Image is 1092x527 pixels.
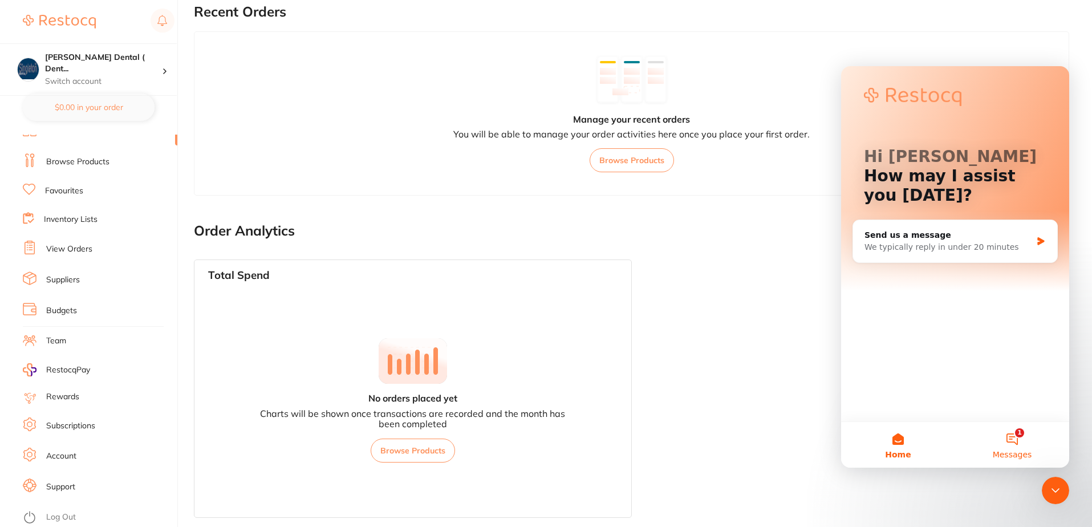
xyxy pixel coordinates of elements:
[23,9,96,35] a: Restocq Logo
[46,364,90,376] span: RestocqPay
[46,512,76,523] a: Log Out
[23,94,155,121] button: $0.00 in your order
[23,363,36,376] img: RestocqPay
[44,214,98,225] a: Inventory Lists
[453,129,810,139] p: You will be able to manage your order activities here once you place your first order.
[841,66,1069,468] iframe: Intercom live chat
[23,363,90,376] a: RestocqPay
[23,15,96,29] img: Restocq Logo
[251,408,574,429] p: Charts will be shown once transactions are recorded and the month has been completed
[46,451,76,462] a: Account
[45,52,162,74] h4: Singleton Dental ( DentalTown 8 Pty Ltd)
[46,481,75,493] a: Support
[208,269,270,282] h3: Total Spend
[45,185,83,197] a: Favourites
[368,393,457,403] h4: No orders placed yet
[371,439,455,463] button: Browse Products
[1042,477,1069,504] iframe: Intercom live chat
[45,76,162,87] p: Switch account
[46,391,79,403] a: Rewards
[46,274,80,286] a: Suppliers
[46,420,95,432] a: Subscriptions
[590,148,674,172] button: Browse Products
[194,223,1069,239] h2: Order Analytics
[46,305,77,317] a: Budgets
[46,335,66,347] a: Team
[23,509,174,527] button: Log Out
[18,58,39,79] img: Singleton Dental ( DentalTown 8 Pty Ltd)
[194,4,1069,20] h2: Recent Orders
[573,114,690,124] h4: Manage your recent orders
[46,156,109,168] a: Browse Products
[46,244,92,255] a: View Orders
